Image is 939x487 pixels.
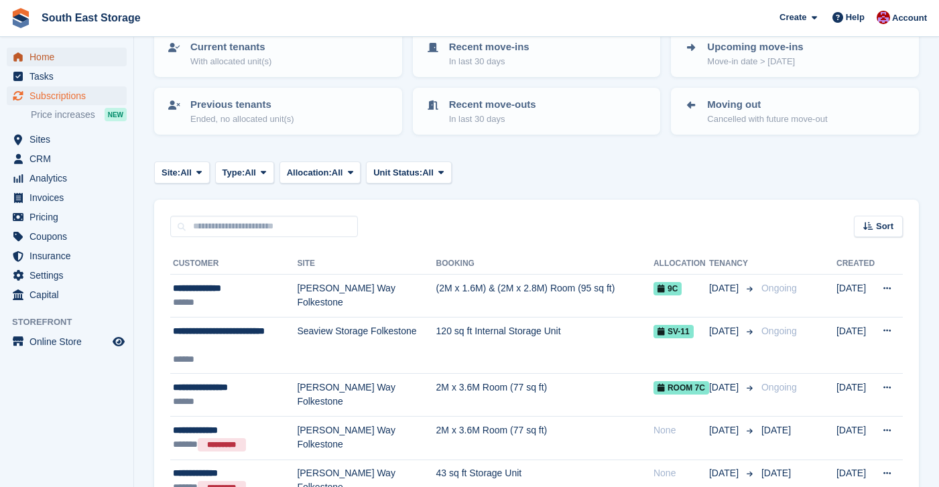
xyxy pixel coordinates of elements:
span: Home [29,48,110,66]
span: Create [779,11,806,24]
td: Seaview Storage Folkestone [297,317,436,374]
a: Preview store [111,334,127,350]
td: (2M x 1.6M) & (2M x 2.8M) Room (95 sq ft) [436,275,653,318]
span: All [332,166,343,180]
button: Unit Status: All [366,161,451,184]
td: [PERSON_NAME] Way Folkestone [297,275,436,318]
span: Ongoing [761,283,797,293]
a: Upcoming move-ins Move-in date > [DATE] [672,31,918,76]
td: [DATE] [836,416,875,460]
a: menu [7,67,127,86]
img: Roger Norris [877,11,890,24]
a: menu [7,48,127,66]
th: Allocation [653,253,709,275]
span: [DATE] [709,281,741,295]
span: Sites [29,130,110,149]
th: Customer [170,253,297,275]
span: Pricing [29,208,110,226]
p: Cancelled with future move-out [707,113,827,126]
a: menu [7,86,127,105]
div: None [653,466,709,480]
p: Upcoming move-ins [707,40,803,55]
span: Price increases [31,109,95,121]
td: 120 sq ft Internal Storage Unit [436,317,653,374]
span: Ongoing [761,326,797,336]
span: Room 7c [653,381,709,395]
p: Current tenants [190,40,271,55]
a: menu [7,149,127,168]
span: Unit Status: [373,166,422,180]
span: Invoices [29,188,110,207]
p: Previous tenants [190,97,294,113]
th: Booking [436,253,653,275]
span: 9C [653,282,682,295]
a: Moving out Cancelled with future move-out [672,89,918,133]
th: Created [836,253,875,275]
span: CRM [29,149,110,168]
a: Previous tenants Ended, no allocated unit(s) [155,89,401,133]
span: Subscriptions [29,86,110,105]
a: menu [7,332,127,351]
img: stora-icon-8386f47178a22dfd0bd8f6a31ec36ba5ce8667c1dd55bd0f319d3a0aa187defe.svg [11,8,31,28]
button: Site: All [154,161,210,184]
td: [DATE] [836,275,875,318]
span: All [422,166,434,180]
a: menu [7,285,127,304]
td: [DATE] [836,317,875,374]
span: Insurance [29,247,110,265]
span: [DATE] [761,425,791,435]
a: South East Storage [36,7,146,29]
p: Recent move-ins [449,40,529,55]
span: [DATE] [709,423,741,437]
a: menu [7,208,127,226]
td: 2M x 3.6M Room (77 sq ft) [436,416,653,460]
a: Recent move-ins In last 30 days [414,31,660,76]
a: Current tenants With allocated unit(s) [155,31,401,76]
span: Sort [876,220,893,233]
th: Site [297,253,436,275]
td: 2M x 3.6M Room (77 sq ft) [436,374,653,417]
div: None [653,423,709,437]
td: [DATE] [836,374,875,417]
p: Recent move-outs [449,97,536,113]
a: menu [7,188,127,207]
span: Help [846,11,865,24]
p: Moving out [707,97,827,113]
p: Move-in date > [DATE] [707,55,803,68]
span: SV-11 [653,325,694,338]
a: Price increases NEW [31,107,127,122]
span: Capital [29,285,110,304]
span: Storefront [12,316,133,329]
div: NEW [105,108,127,121]
span: Site: [162,166,180,180]
p: In last 30 days [449,55,529,68]
span: [DATE] [761,468,791,478]
span: Tasks [29,67,110,86]
p: Ended, no allocated unit(s) [190,113,294,126]
th: Tenancy [709,253,756,275]
span: Ongoing [761,382,797,393]
p: In last 30 days [449,113,536,126]
span: All [245,166,256,180]
button: Type: All [215,161,274,184]
span: Online Store [29,332,110,351]
span: [DATE] [709,466,741,480]
span: [DATE] [709,380,741,395]
a: menu [7,266,127,285]
a: menu [7,247,127,265]
a: menu [7,130,127,149]
span: Allocation: [287,166,332,180]
button: Allocation: All [279,161,361,184]
span: Type: [223,166,245,180]
td: [PERSON_NAME] Way Folkestone [297,416,436,460]
span: All [180,166,192,180]
span: Coupons [29,227,110,246]
p: With allocated unit(s) [190,55,271,68]
a: menu [7,169,127,188]
span: Analytics [29,169,110,188]
span: Account [892,11,927,25]
a: menu [7,227,127,246]
span: Settings [29,266,110,285]
span: [DATE] [709,324,741,338]
a: Recent move-outs In last 30 days [414,89,660,133]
